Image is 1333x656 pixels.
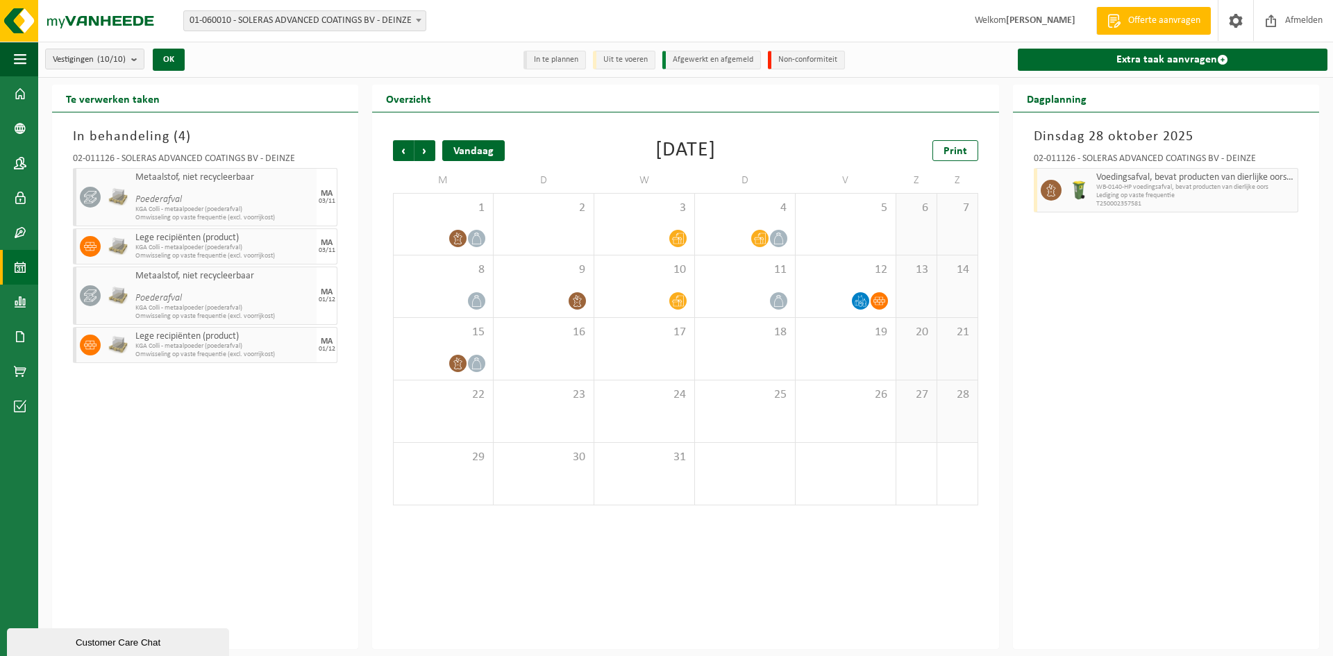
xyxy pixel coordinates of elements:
[393,140,414,161] span: Vorige
[135,252,313,260] span: Omwisseling op vaste frequentie (excl. voorrijkost)
[1096,7,1211,35] a: Offerte aanvragen
[1096,200,1294,208] span: T250002357581
[442,140,505,161] div: Vandaag
[1034,126,1298,147] h3: Dinsdag 28 oktober 2025
[401,325,486,340] span: 15
[184,11,426,31] span: 01-060010 - SOLERAS ADVANCED COATINGS BV - DEINZE
[183,10,426,31] span: 01-060010 - SOLERAS ADVANCED COATINGS BV - DEINZE
[903,262,930,278] span: 13
[944,387,971,403] span: 28
[702,387,788,403] span: 25
[401,262,486,278] span: 8
[1013,85,1100,112] h2: Dagplanning
[944,262,971,278] span: 14
[135,214,313,222] span: Omwisseling op vaste frequentie (excl. voorrijkost)
[702,262,788,278] span: 11
[702,201,788,216] span: 4
[1068,180,1089,201] img: WB-0140-HPE-GN-50
[803,387,889,403] span: 26
[1125,14,1204,28] span: Offerte aanvragen
[501,450,587,465] span: 30
[135,293,182,303] i: Poederafval
[135,342,313,351] span: KGA Colli - metaalpoeder (poederafval)
[372,85,445,112] h2: Overzicht
[796,168,896,193] td: V
[803,325,889,340] span: 19
[944,146,967,157] span: Print
[401,450,486,465] span: 29
[321,288,333,296] div: MA
[1096,183,1294,192] span: WB-0140-HP voedingsafval, bevat producten van dierlijke oors
[655,140,716,161] div: [DATE]
[803,262,889,278] span: 12
[601,325,687,340] span: 17
[53,49,126,70] span: Vestigingen
[601,262,687,278] span: 10
[944,325,971,340] span: 21
[593,51,655,69] li: Uit te voeren
[903,325,930,340] span: 20
[319,296,335,303] div: 01/12
[768,51,845,69] li: Non-conformiteit
[135,312,313,321] span: Omwisseling op vaste frequentie (excl. voorrijkost)
[319,247,335,254] div: 03/11
[1006,15,1075,26] strong: [PERSON_NAME]
[1034,154,1298,168] div: 02-011126 - SOLERAS ADVANCED COATINGS BV - DEINZE
[1096,172,1294,183] span: Voedingsafval, bevat producten van dierlijke oorsprong, onverpakt, categorie 3
[108,285,128,306] img: LP-PA-00000-WDN-11
[45,49,144,69] button: Vestigingen(10/10)
[178,130,186,144] span: 4
[903,387,930,403] span: 27
[944,201,971,216] span: 7
[108,236,128,257] img: PB-PA-0000-WDN-00-03
[414,140,435,161] span: Volgende
[135,172,313,183] span: Metaalstof, niet recycleerbaar
[108,335,128,355] img: PB-PA-0000-WDN-00-03
[662,51,761,69] li: Afgewerkt en afgemeld
[319,346,335,353] div: 01/12
[97,55,126,64] count: (10/10)
[73,126,337,147] h3: In behandeling ( )
[501,325,587,340] span: 16
[1018,49,1327,71] a: Extra taak aanvragen
[393,168,494,193] td: M
[135,271,313,282] span: Metaalstof, niet recycleerbaar
[501,201,587,216] span: 2
[135,304,313,312] span: KGA Colli - metaalpoeder (poederafval)
[523,51,586,69] li: In te plannen
[73,154,337,168] div: 02-011126 - SOLERAS ADVANCED COATINGS BV - DEINZE
[501,387,587,403] span: 23
[601,450,687,465] span: 31
[52,85,174,112] h2: Te verwerken taken
[501,262,587,278] span: 9
[319,198,335,205] div: 03/11
[1096,192,1294,200] span: Lediging op vaste frequentie
[321,337,333,346] div: MA
[932,140,978,161] a: Print
[7,625,232,656] iframe: chat widget
[695,168,796,193] td: D
[494,168,594,193] td: D
[401,201,486,216] span: 1
[903,201,930,216] span: 6
[937,168,978,193] td: Z
[321,239,333,247] div: MA
[601,201,687,216] span: 3
[135,244,313,252] span: KGA Colli - metaalpoeder (poederafval)
[135,205,313,214] span: KGA Colli - metaalpoeder (poederafval)
[135,194,182,205] i: Poederafval
[803,201,889,216] span: 5
[108,187,128,208] img: LP-PA-00000-WDN-11
[135,331,313,342] span: Lege recipiënten (product)
[601,387,687,403] span: 24
[135,351,313,359] span: Omwisseling op vaste frequentie (excl. voorrijkost)
[401,387,486,403] span: 22
[153,49,185,71] button: OK
[135,233,313,244] span: Lege recipiënten (product)
[702,325,788,340] span: 18
[321,190,333,198] div: MA
[896,168,937,193] td: Z
[594,168,695,193] td: W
